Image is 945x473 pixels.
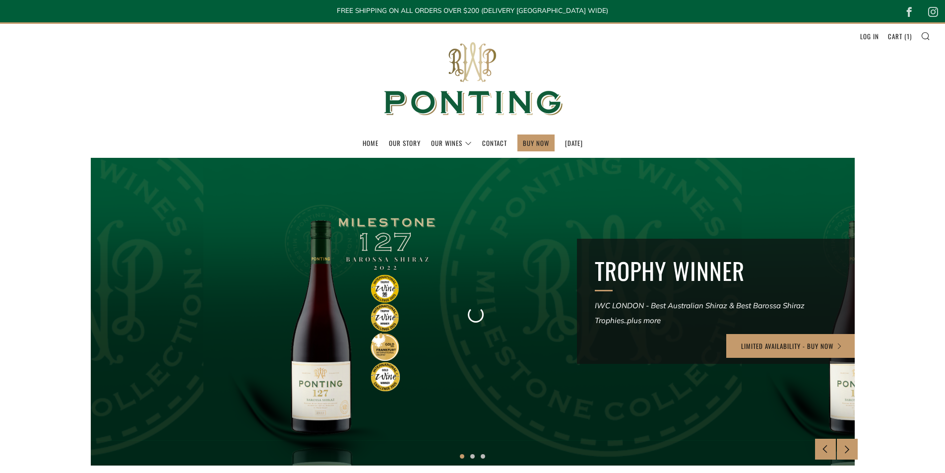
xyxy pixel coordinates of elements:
[907,31,910,41] span: 1
[523,135,549,151] a: BUY NOW
[460,454,464,459] button: 1
[374,24,572,135] img: Ponting Wines
[431,135,472,151] a: Our Wines
[482,135,507,151] a: Contact
[470,454,475,459] button: 2
[595,301,805,325] em: IWC LONDON - Best Australian Shiraz & Best Barossa Shiraz Trophies..plus more
[565,135,583,151] a: [DATE]
[389,135,421,151] a: Our Story
[595,257,837,285] h2: TROPHY WINNER
[860,28,879,44] a: Log in
[363,135,378,151] a: Home
[726,334,858,358] a: LIMITED AVAILABILITY - BUY NOW
[888,28,912,44] a: Cart (1)
[481,454,485,459] button: 3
